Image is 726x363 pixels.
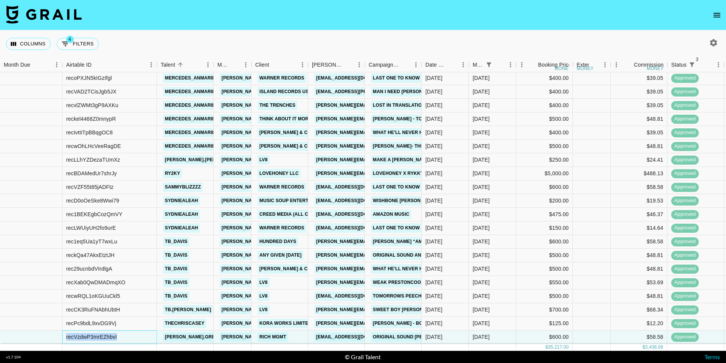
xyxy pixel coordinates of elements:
[371,142,530,151] a: [PERSON_NAME]- The Night the Lights Went Out in [US_STATE]
[163,251,189,260] a: tb_davis
[371,182,473,192] a: Last One To Know GavinAdcockMusic
[473,292,490,300] div: Sep '25
[66,333,117,341] div: recVzdwP3mrEZhbvI
[258,251,303,260] a: Any given [DATE]
[577,66,594,71] div: money
[343,59,354,70] button: Sort
[611,85,667,99] div: $39.05
[220,182,343,192] a: [PERSON_NAME][EMAIL_ADDRESS][DOMAIN_NAME]
[163,73,220,83] a: mercedes_anmarie_
[516,140,573,153] div: $500.00
[314,305,437,315] a: [PERSON_NAME][EMAIL_ADDRESS][DOMAIN_NAME]
[66,210,123,218] div: rec1BEKEgbCozQmVY
[308,58,365,72] div: Booker
[611,72,667,85] div: $39.05
[258,291,270,301] a: LV8
[473,170,490,177] div: Sep '25
[314,196,399,206] a: [EMAIL_ADDRESS][DOMAIN_NAME]
[371,155,433,165] a: Make A [PERSON_NAME]
[425,319,442,327] div: 9/11/2025
[371,73,473,83] a: Last One To Know GavinAdcockMusic
[314,128,476,137] a: [PERSON_NAME][EMAIL_ADDRESS][PERSON_NAME][DOMAIN_NAME]
[671,293,699,300] span: approved
[371,264,474,274] a: What He'll Never Have [PERSON_NAME]
[671,58,687,72] div: Status
[66,36,74,43] span: 4
[312,58,343,72] div: [PERSON_NAME]
[422,58,469,72] div: Date Created
[66,306,120,313] div: recCK3RuFNAbhUbtH
[425,306,442,313] div: 9/25/2025
[473,115,490,123] div: Sep '25
[371,332,455,342] a: original sound [PERSON_NAME]
[425,251,442,259] div: 9/18/2025
[589,59,599,70] button: Sort
[516,290,573,303] div: $500.00
[516,303,573,317] div: $700.00
[163,305,213,315] a: tb.[PERSON_NAME]
[220,169,343,178] a: [PERSON_NAME][EMAIL_ADDRESS][DOMAIN_NAME]
[425,170,442,177] div: 9/22/2025
[642,344,645,351] div: $
[369,58,400,72] div: Campaign (Type)
[371,251,444,260] a: original sound AnthonyQ.
[671,115,699,123] span: approved
[611,290,667,303] div: $48.81
[516,126,573,140] div: $400.00
[220,114,343,124] a: [PERSON_NAME][EMAIL_ADDRESS][DOMAIN_NAME]
[51,59,62,70] button: Menu
[410,59,422,70] button: Menu
[220,73,343,83] a: [PERSON_NAME][EMAIL_ADDRESS][DOMAIN_NAME]
[258,278,270,287] a: LV8
[314,87,437,97] a: [EMAIL_ADDRESS][PERSON_NAME][DOMAIN_NAME]
[66,58,92,72] div: Airtable ID
[220,264,343,274] a: [PERSON_NAME][EMAIL_ADDRESS][DOMAIN_NAME]
[516,167,573,181] div: $5,000.00
[425,292,442,300] div: 9/18/2025
[671,238,699,245] span: approved
[671,252,699,259] span: approved
[667,58,724,72] div: Status
[671,224,699,232] span: approved
[400,59,410,70] button: Sort
[220,319,343,328] a: [PERSON_NAME][EMAIL_ADDRESS][DOMAIN_NAME]
[611,262,667,276] div: $48.81
[314,264,476,274] a: [PERSON_NAME][EMAIL_ADDRESS][PERSON_NAME][DOMAIN_NAME]
[258,114,324,124] a: Think About It More LLC
[163,332,237,342] a: [PERSON_NAME].greenlee24
[671,197,699,204] span: approved
[163,142,220,151] a: mercedes_anmarie_
[163,114,220,124] a: mercedes_anmarie_
[473,333,490,341] div: Sep '25
[258,210,336,219] a: Creed Media (All Campaigns)
[314,182,399,192] a: [EMAIL_ADDRESS][DOMAIN_NAME]
[92,59,102,70] button: Sort
[611,59,622,70] button: Menu
[516,99,573,112] div: $400.00
[66,101,118,109] div: recvlZWMt3gP9AXKu
[611,276,667,290] div: $53.69
[671,184,699,191] span: approved
[473,197,490,204] div: Sep '25
[258,237,298,246] a: Hundred Days
[425,101,442,109] div: 9/13/2025
[345,353,381,361] div: © Grail Talent
[516,221,573,235] div: $150.00
[258,319,313,328] a: KORA WORKS LIMITED
[425,58,447,72] div: Date Created
[163,278,189,287] a: tb_davis
[516,330,573,344] div: $600.00
[258,128,323,137] a: [PERSON_NAME] & Co LLC
[258,101,297,110] a: The Trenches
[516,181,573,194] div: $600.00
[258,264,323,274] a: [PERSON_NAME] & Co LLC
[425,210,442,218] div: 9/8/2025
[458,59,469,70] button: Menu
[611,194,667,208] div: $19.53
[713,59,724,70] button: Menu
[163,210,200,219] a: sydniealeah
[220,251,343,260] a: [PERSON_NAME][EMAIL_ADDRESS][DOMAIN_NAME]
[258,87,311,97] a: Island Records US
[709,8,724,23] button: open drawer
[425,333,442,341] div: 9/22/2025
